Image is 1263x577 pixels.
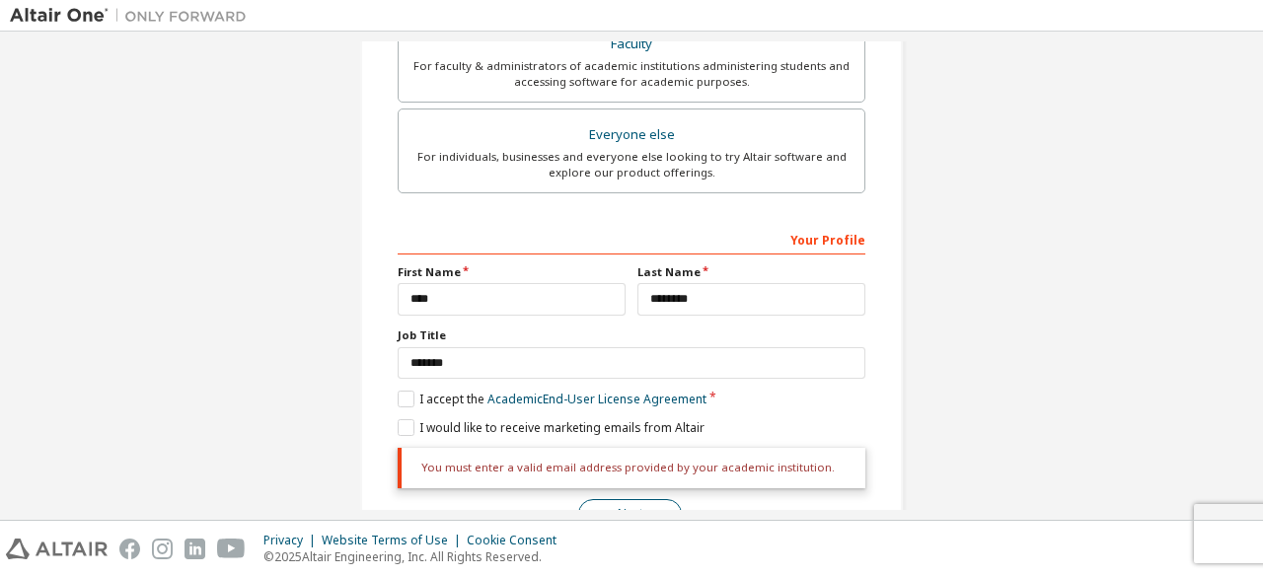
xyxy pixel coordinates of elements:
button: Next [578,499,682,529]
div: For individuals, businesses and everyone else looking to try Altair software and explore our prod... [410,149,853,180]
img: youtube.svg [217,539,246,559]
img: Altair One [10,6,257,26]
img: linkedin.svg [185,539,205,559]
div: Cookie Consent [467,533,568,548]
div: Website Terms of Use [322,533,467,548]
img: facebook.svg [119,539,140,559]
label: Job Title [398,327,865,343]
p: © 2025 Altair Engineering, Inc. All Rights Reserved. [263,548,568,565]
a: Academic End-User License Agreement [487,391,706,407]
div: Your Profile [398,223,865,254]
div: For faculty & administrators of academic institutions administering students and accessing softwa... [410,58,853,90]
div: Privacy [263,533,322,548]
label: First Name [398,264,626,280]
label: I would like to receive marketing emails from Altair [398,419,705,436]
div: Everyone else [410,121,853,149]
div: You must enter a valid email address provided by your academic institution. [398,448,865,487]
img: altair_logo.svg [6,539,108,559]
img: instagram.svg [152,539,173,559]
label: I accept the [398,391,706,407]
label: Last Name [637,264,865,280]
div: Faculty [410,31,853,58]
